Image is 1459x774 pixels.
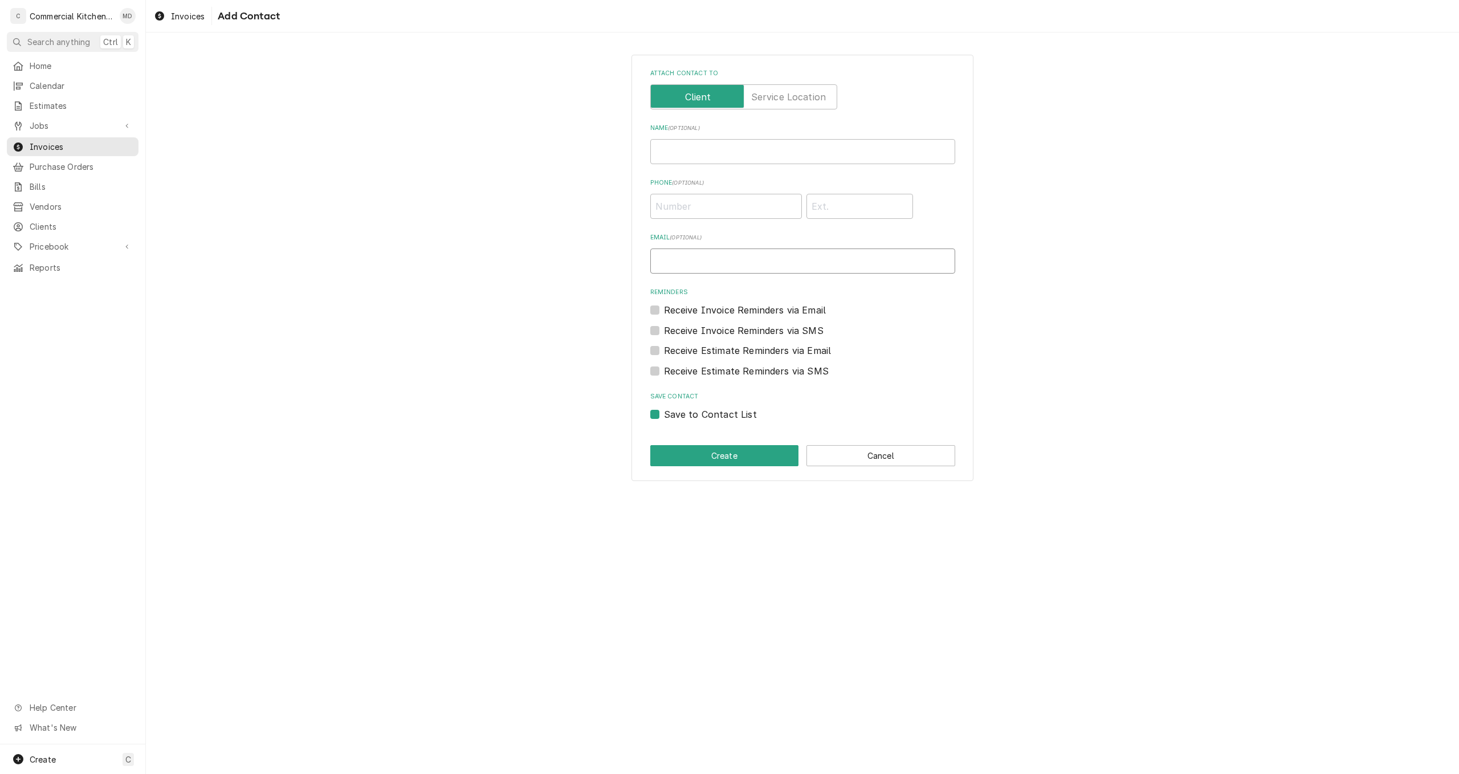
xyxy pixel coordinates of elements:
[171,10,205,22] span: Invoices
[126,36,131,48] span: K
[7,76,138,95] a: Calendar
[7,177,138,196] a: Bills
[650,178,955,188] label: Phone
[650,445,799,466] button: Create
[650,392,955,421] div: Ephemeral Contact
[30,120,116,132] span: Jobs
[650,194,802,219] input: Number
[650,69,955,78] label: Attach contact to
[664,324,824,337] label: Receive Invoice Reminders via SMS
[664,364,829,378] label: Receive Estimate Reminders via SMS
[664,408,757,421] label: Save to Contact List
[30,161,133,173] span: Purchase Orders
[30,60,133,72] span: Home
[664,303,826,317] label: Receive Invoice Reminders via Email
[7,56,138,75] a: Home
[668,125,700,131] span: ( optional )
[650,124,955,164] div: Name
[7,116,138,135] a: Go to Jobs
[7,137,138,156] a: Invoices
[650,124,955,133] label: Name
[30,241,116,252] span: Pricebook
[30,181,133,193] span: Bills
[670,234,702,241] span: ( optional )
[30,80,133,92] span: Calendar
[10,8,26,24] div: C
[7,718,138,737] a: Go to What's New
[7,96,138,115] a: Estimates
[30,141,133,153] span: Invoices
[650,69,955,109] div: Attach contact to
[664,344,832,357] label: Receive Estimate Reminders via Email
[650,69,955,421] div: Contact Edit Form
[650,288,955,297] label: Reminders
[650,233,955,274] div: Email
[30,702,132,714] span: Help Center
[7,698,138,717] a: Go to Help Center
[30,262,133,274] span: Reports
[7,217,138,236] a: Clients
[30,10,113,22] div: Commercial Kitchen Services
[125,753,131,765] span: C
[7,237,138,256] a: Go to Pricebook
[27,36,90,48] span: Search anything
[30,100,133,112] span: Estimates
[149,7,209,26] a: Invoices
[650,288,955,317] div: Reminders
[806,445,955,466] button: Cancel
[30,221,133,233] span: Clients
[7,157,138,176] a: Purchase Orders
[7,32,138,52] button: Search anythingCtrlK
[806,194,913,219] input: Ext.
[7,197,138,216] a: Vendors
[214,9,280,24] span: Add Contact
[120,8,136,24] div: Matt Doyen's Avatar
[631,55,973,481] div: Contact Create/Update
[103,36,118,48] span: Ctrl
[650,445,955,466] div: Button Group Row
[650,233,955,242] label: Email
[120,8,136,24] div: MD
[650,445,955,466] div: Button Group
[650,178,955,219] div: Phone
[30,201,133,213] span: Vendors
[672,180,704,186] span: ( optional )
[7,258,138,277] a: Reports
[650,392,955,401] label: Save Contact
[30,722,132,734] span: What's New
[30,755,56,764] span: Create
